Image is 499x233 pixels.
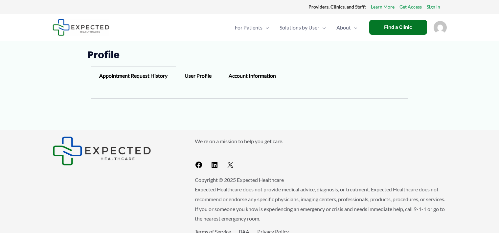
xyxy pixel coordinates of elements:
span: For Patients [235,16,262,39]
a: Find a Clinic [369,20,427,35]
a: Get Access [399,3,422,11]
div: Account Information [220,66,284,85]
a: Solutions by UserMenu Toggle [274,16,331,39]
span: Menu Toggle [262,16,269,39]
span: About [336,16,351,39]
a: Account icon link [434,24,447,30]
p: We're on a mission to help you get care. [195,136,447,146]
div: Appointment Request History [91,66,176,85]
span: Menu Toggle [351,16,357,39]
img: Expected Healthcare Logo - side, dark font, small [53,19,109,36]
span: Solutions by User [280,16,319,39]
div: User Profile [176,66,220,85]
a: Sign In [427,3,440,11]
a: For PatientsMenu Toggle [230,16,274,39]
span: Expected Healthcare does not provide medical advice, diagnosis, or treatment. Expected Healthcare... [195,186,445,222]
span: Copyright © 2025 Expected Healthcare [195,177,284,183]
a: Learn More [371,3,395,11]
span: Menu Toggle [319,16,326,39]
h1: Profile [87,49,412,61]
strong: Providers, Clinics, and Staff: [308,4,366,10]
img: Expected Healthcare Logo - side, dark font, small [53,136,151,165]
aside: Footer Widget 2 [195,136,447,171]
a: AboutMenu Toggle [331,16,363,39]
aside: Footer Widget 1 [53,136,178,165]
nav: Primary Site Navigation [230,16,363,39]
